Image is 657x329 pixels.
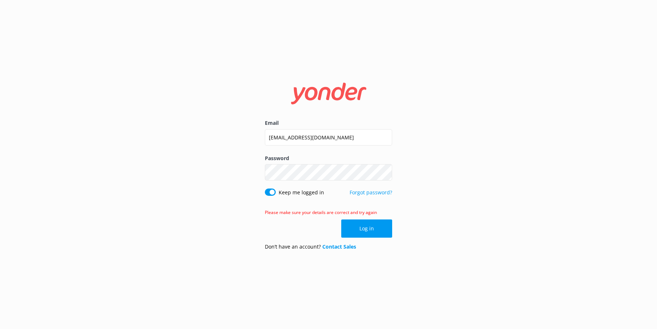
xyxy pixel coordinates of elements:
label: Email [265,119,392,127]
p: Don’t have an account? [265,243,356,251]
label: Password [265,154,392,162]
span: Please make sure your details are correct and try again [265,209,377,215]
a: Forgot password? [350,189,392,196]
label: Keep me logged in [279,189,324,197]
a: Contact Sales [322,243,356,250]
button: Show password [378,165,392,180]
input: user@emailaddress.com [265,129,392,146]
button: Log in [341,219,392,238]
